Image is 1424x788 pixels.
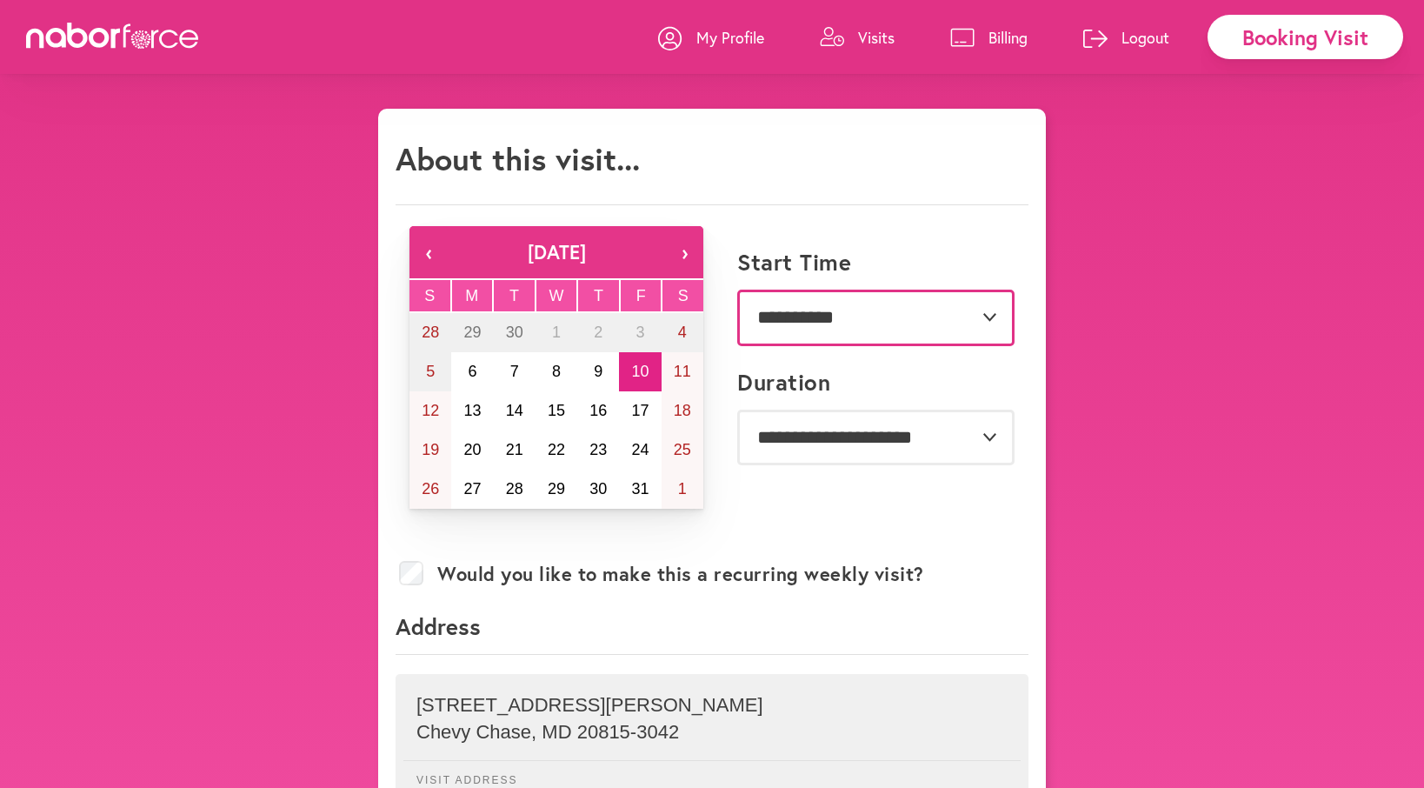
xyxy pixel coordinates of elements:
button: October 13, 2025 [451,391,493,431]
button: October 18, 2025 [662,391,703,431]
button: October 10, 2025 [619,352,661,391]
abbr: October 18, 2025 [674,402,691,419]
button: October 14, 2025 [494,391,536,431]
abbr: October 23, 2025 [589,441,607,458]
abbr: October 6, 2025 [468,363,476,380]
p: Address [396,611,1028,655]
p: Visit Address [403,760,1021,786]
button: October 25, 2025 [662,431,703,470]
abbr: October 22, 2025 [548,441,565,458]
abbr: October 2, 2025 [594,324,602,341]
abbr: October 13, 2025 [463,402,481,419]
abbr: October 28, 2025 [506,480,523,498]
button: September 30, 2025 [494,313,536,352]
a: My Profile [658,11,764,63]
abbr: Monday [465,287,478,304]
abbr: October 25, 2025 [674,441,691,458]
abbr: October 15, 2025 [548,402,565,419]
abbr: October 24, 2025 [632,441,649,458]
button: October 22, 2025 [536,431,577,470]
abbr: October 5, 2025 [426,363,435,380]
abbr: October 19, 2025 [422,441,439,458]
button: October 2, 2025 [577,313,619,352]
button: October 7, 2025 [494,352,536,391]
abbr: October 4, 2025 [678,324,687,341]
label: Duration [737,369,830,396]
p: My Profile [696,27,764,48]
abbr: Wednesday [549,287,564,304]
button: October 1, 2025 [536,313,577,352]
button: November 1, 2025 [662,470,703,509]
abbr: October 3, 2025 [636,324,645,341]
button: October 17, 2025 [619,391,661,431]
abbr: October 20, 2025 [463,441,481,458]
p: Billing [988,27,1028,48]
abbr: Tuesday [509,287,519,304]
button: October 29, 2025 [536,470,577,509]
abbr: October 8, 2025 [552,363,561,380]
abbr: October 31, 2025 [632,480,649,498]
button: October 11, 2025 [662,352,703,391]
p: [STREET_ADDRESS][PERSON_NAME] [416,694,1008,717]
button: October 16, 2025 [577,391,619,431]
abbr: September 30, 2025 [506,324,523,341]
a: Visits [820,11,895,63]
abbr: October 26, 2025 [422,480,439,498]
abbr: October 1, 2025 [552,324,561,341]
abbr: October 11, 2025 [674,363,691,380]
abbr: October 10, 2025 [632,363,649,380]
div: Booking Visit [1208,15,1403,59]
button: October 21, 2025 [494,431,536,470]
button: October 5, 2025 [409,352,451,391]
button: › [665,226,703,278]
abbr: Thursday [594,287,603,304]
button: ‹ [409,226,448,278]
abbr: October 16, 2025 [589,402,607,419]
abbr: October 21, 2025 [506,441,523,458]
label: Start Time [737,249,851,276]
button: October 30, 2025 [577,470,619,509]
button: October 9, 2025 [577,352,619,391]
button: October 24, 2025 [619,431,661,470]
button: September 29, 2025 [451,313,493,352]
abbr: October 7, 2025 [510,363,519,380]
button: October 15, 2025 [536,391,577,431]
button: September 28, 2025 [409,313,451,352]
button: October 20, 2025 [451,431,493,470]
abbr: Sunday [424,287,435,304]
p: Visits [858,27,895,48]
button: October 28, 2025 [494,470,536,509]
button: October 4, 2025 [662,313,703,352]
button: [DATE] [448,226,665,278]
button: October 19, 2025 [409,431,451,470]
abbr: Saturday [678,287,689,304]
button: October 3, 2025 [619,313,661,352]
button: October 8, 2025 [536,352,577,391]
abbr: September 29, 2025 [463,324,481,341]
p: Logout [1121,27,1169,48]
abbr: October 29, 2025 [548,480,565,498]
button: October 26, 2025 [409,470,451,509]
abbr: November 1, 2025 [678,480,687,498]
abbr: September 28, 2025 [422,324,439,341]
abbr: October 30, 2025 [589,480,607,498]
button: October 6, 2025 [451,352,493,391]
a: Logout [1083,11,1169,63]
abbr: October 12, 2025 [422,402,439,419]
abbr: Friday [636,287,646,304]
h1: About this visit... [396,140,640,177]
button: October 12, 2025 [409,391,451,431]
abbr: October 17, 2025 [632,402,649,419]
a: Billing [950,11,1028,63]
label: Would you like to make this a recurring weekly visit? [437,563,924,585]
button: October 27, 2025 [451,470,493,509]
abbr: October 14, 2025 [506,402,523,419]
abbr: October 27, 2025 [463,480,481,498]
abbr: October 9, 2025 [594,363,602,380]
p: Chevy Chase , MD 20815-3042 [416,721,1008,744]
button: October 23, 2025 [577,431,619,470]
button: October 31, 2025 [619,470,661,509]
